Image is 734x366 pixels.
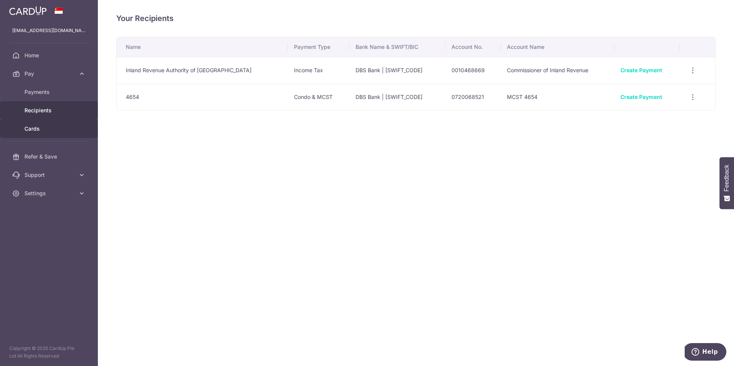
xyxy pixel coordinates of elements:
span: Payments [24,88,75,96]
img: CardUp [9,6,47,15]
a: Create Payment [620,94,662,100]
td: Condo & MCST [288,84,349,110]
td: Inland Revenue Authority of [GEOGRAPHIC_DATA] [117,57,288,84]
th: Name [117,37,288,57]
a: Create Payment [620,67,662,73]
span: Refer & Save [24,153,75,160]
span: Settings [24,189,75,197]
th: Account Name [501,37,614,57]
span: Feedback [723,165,730,191]
span: Support [24,171,75,179]
iframe: Opens a widget where you can find more information [685,343,726,362]
td: DBS Bank | [SWIFT_CODE] [349,84,445,110]
td: DBS Bank | [SWIFT_CODE] [349,57,445,84]
td: 4654 [117,84,288,110]
span: Home [24,52,75,59]
th: Payment Type [288,37,349,57]
span: Cards [24,125,75,133]
h4: Your Recipients [116,12,716,24]
span: Pay [24,70,75,78]
p: [EMAIL_ADDRESS][DOMAIN_NAME] [12,27,86,34]
th: Bank Name & SWIFT/BIC [349,37,445,57]
td: MCST 4654 [501,84,614,110]
button: Feedback - Show survey [719,157,734,209]
td: Commissioner of Inland Revenue [501,57,614,84]
td: 0010468669 [445,57,500,84]
span: Recipients [24,107,75,114]
td: 0720068521 [445,84,500,110]
th: Account No. [445,37,500,57]
td: Income Tax [288,57,349,84]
